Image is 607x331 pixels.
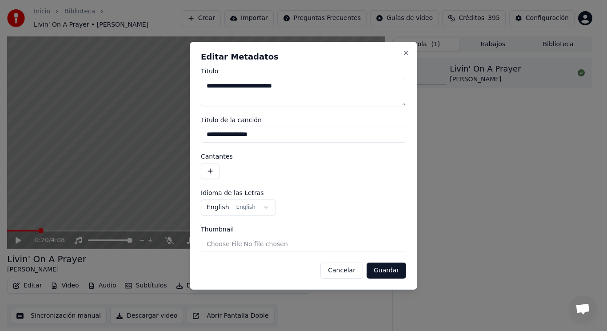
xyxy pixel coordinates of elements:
label: Título [201,68,406,74]
button: Cancelar [320,263,363,279]
h2: Editar Metadatos [201,53,406,61]
label: Título de la canción [201,117,406,123]
label: Cantantes [201,153,406,160]
span: Thumbnail [201,226,234,232]
span: Idioma de las Letras [201,190,264,196]
button: Guardar [367,263,406,279]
